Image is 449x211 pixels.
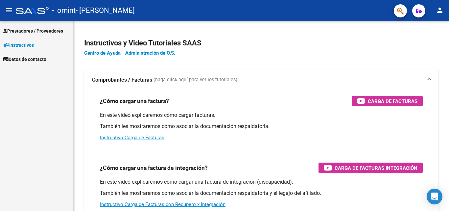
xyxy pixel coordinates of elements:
button: Carga de Facturas [352,96,423,106]
div: Open Intercom Messenger [427,189,442,204]
mat-expansion-panel-header: Comprobantes / Facturas (haga click aquí para ver los tutoriales) [84,69,438,91]
h3: ¿Cómo cargar una factura? [100,96,169,106]
span: - omint [52,3,76,18]
p: En este video explicaremos cómo cargar una factura de integración (discapacidad). [100,178,423,186]
a: Centro de Ayuda - Administración de O.S. [84,50,175,56]
p: También les mostraremos cómo asociar la documentación respaldatoria y el legajo del afiliado. [100,190,423,197]
p: También les mostraremos cómo asociar la documentación respaldatoria. [100,123,423,130]
button: Carga de Facturas Integración [319,163,423,173]
span: Datos de contacto [3,56,46,63]
span: - [PERSON_NAME] [76,3,135,18]
a: Instructivo Carga de Facturas con Recupero x Integración [100,201,225,207]
strong: Comprobantes / Facturas [92,76,152,84]
a: Instructivo Carga de Facturas [100,135,164,141]
mat-icon: person [436,6,444,14]
mat-icon: menu [5,6,13,14]
span: Instructivos [3,41,34,49]
span: (haga click aquí para ver los tutoriales) [154,76,237,84]
h3: ¿Cómo cargar una factura de integración? [100,163,208,172]
h2: Instructivos y Video Tutoriales SAAS [84,37,438,49]
p: En este video explicaremos cómo cargar facturas. [100,112,423,119]
span: Prestadores / Proveedores [3,27,63,35]
span: Carga de Facturas Integración [335,164,417,172]
span: Carga de Facturas [368,97,417,105]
